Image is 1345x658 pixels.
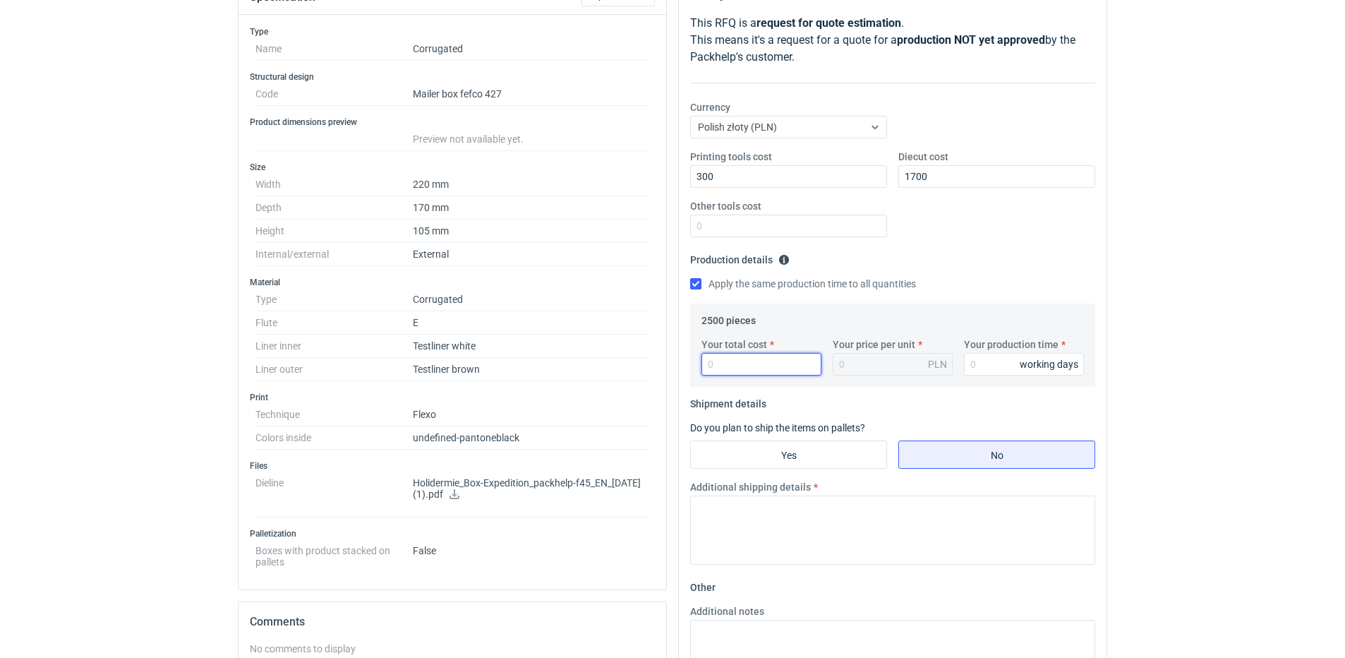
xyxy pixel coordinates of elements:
dt: Height [255,220,413,243]
dd: Corrugated [413,288,649,311]
p: This RFQ is a . This means it's a request for a quote for a by the Packhelp's customer. [690,15,1095,66]
dt: Internal/external [255,243,413,266]
label: Other tools cost [690,199,761,213]
legend: Other [690,576,716,593]
dt: Width [255,173,413,196]
label: Do you plan to ship the items on pallets? [690,422,865,433]
input: 0 [690,215,887,237]
dt: Dieline [255,472,413,518]
label: No [898,441,1095,469]
dt: Flute [255,311,413,335]
p: Holidermie_Box-Expedition_packhelp-f45_EN_[DATE] (1).pdf [413,477,649,501]
h3: Material [250,277,655,288]
dd: External [413,243,649,266]
dt: Colors inside [255,426,413,450]
h3: Files [250,460,655,472]
legend: Production details [690,249,790,265]
dt: Liner inner [255,335,413,358]
dt: Depth [255,196,413,220]
dt: Technique [255,403,413,426]
dt: Boxes with product stacked on pallets [255,539,413,568]
dd: undefined-pantone black [413,426,649,450]
dd: E [413,311,649,335]
h3: Size [250,162,655,173]
dt: Name [255,37,413,61]
input: 0 [690,165,887,188]
dd: 170 mm [413,196,649,220]
label: Your price per unit [833,337,915,352]
label: Your total cost [701,337,767,352]
div: working days [1020,357,1078,371]
input: 0 [898,165,1095,188]
h2: Comments [250,614,655,630]
dd: 105 mm [413,220,649,243]
legend: Shipment details [690,393,766,409]
label: Additional shipping details [690,480,811,494]
dd: 220 mm [413,173,649,196]
dt: Liner outer [255,358,413,381]
label: Yes [690,441,887,469]
span: Preview not available yet. [413,133,524,145]
legend: 2500 pieces [701,309,756,326]
div: No comments to display [250,642,655,656]
h3: Structural design [250,71,655,83]
h3: Print [250,392,655,403]
strong: production NOT yet approved [897,33,1045,47]
dd: Flexo [413,403,649,426]
input: 0 [964,353,1084,376]
dd: False [413,539,649,568]
dd: Mailer box fefco 427 [413,83,649,106]
h3: Type [250,26,655,37]
label: Apply the same production time to all quantities [690,277,916,291]
dd: Testliner white [413,335,649,358]
dd: Corrugated [413,37,649,61]
dt: Type [255,288,413,311]
span: Polish złoty (PLN) [698,121,777,133]
dt: Code [255,83,413,106]
strong: request for quote estimation [756,16,901,30]
div: PLN [928,357,947,371]
label: Printing tools cost [690,150,772,164]
label: Your production time [964,337,1058,352]
label: Additional notes [690,604,764,618]
label: Diecut cost [898,150,948,164]
h3: Palletization [250,528,655,539]
label: Currency [690,100,730,114]
h3: Product dimensions preview [250,116,655,128]
dd: Testliner brown [413,358,649,381]
input: 0 [701,353,821,376]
